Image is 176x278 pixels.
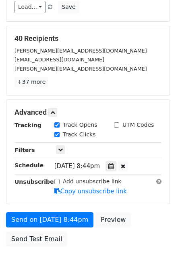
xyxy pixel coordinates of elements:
[6,231,67,247] a: Send Test Email
[14,108,162,117] h5: Advanced
[14,66,147,72] small: [PERSON_NAME][EMAIL_ADDRESS][DOMAIN_NAME]
[14,57,104,63] small: [EMAIL_ADDRESS][DOMAIN_NAME]
[136,239,176,278] div: 聊天小组件
[54,162,100,170] span: [DATE] 8:44pm
[136,239,176,278] iframe: Chat Widget
[14,147,35,153] strong: Filters
[63,121,97,129] label: Track Opens
[14,179,54,185] strong: Unsubscribe
[14,162,43,168] strong: Schedule
[6,212,93,227] a: Send on [DATE] 8:44pm
[14,48,147,54] small: [PERSON_NAME][EMAIL_ADDRESS][DOMAIN_NAME]
[122,121,154,129] label: UTM Codes
[14,34,162,43] h5: 40 Recipients
[14,1,46,13] a: Load...
[95,212,131,227] a: Preview
[63,130,96,139] label: Track Clicks
[63,177,122,186] label: Add unsubscribe link
[14,77,48,87] a: +37 more
[14,122,41,128] strong: Tracking
[54,188,127,195] a: Copy unsubscribe link
[58,1,79,13] button: Save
